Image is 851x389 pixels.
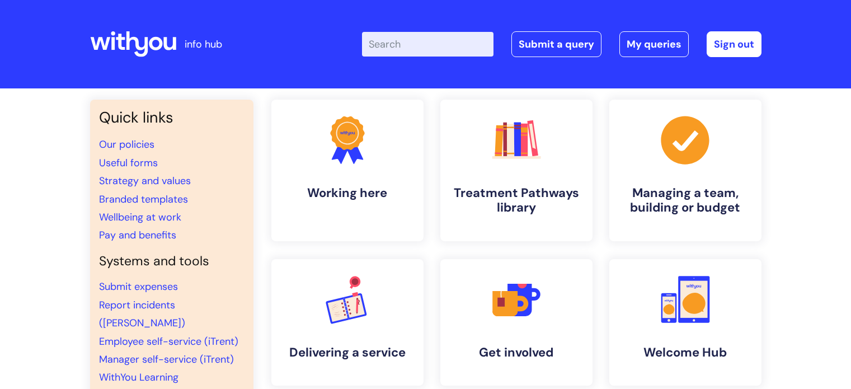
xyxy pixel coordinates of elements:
a: Employee self-service (iTrent) [99,335,238,348]
a: Delivering a service [271,259,424,386]
a: Submit a query [511,31,601,57]
a: WithYou Learning [99,371,178,384]
h4: Systems and tools [99,254,245,269]
p: info hub [185,35,222,53]
h4: Delivering a service [280,345,415,360]
a: Welcome Hub [609,259,761,386]
a: Pay and benefits [99,228,176,242]
a: Treatment Pathways library [440,100,593,241]
input: Search [362,32,493,57]
a: Submit expenses [99,280,178,293]
a: Sign out [707,31,761,57]
h4: Working here [280,186,415,200]
h4: Get involved [449,345,584,360]
h4: Welcome Hub [618,345,753,360]
a: Branded templates [99,193,188,206]
a: Working here [271,100,424,241]
a: Our policies [99,138,154,151]
a: Wellbeing at work [99,210,181,224]
a: Manager self-service (iTrent) [99,353,234,366]
a: Managing a team, building or budget [609,100,761,241]
a: Useful forms [99,156,158,170]
a: My queries [619,31,689,57]
h3: Quick links [99,109,245,126]
a: Get involved [440,259,593,386]
h4: Managing a team, building or budget [618,186,753,215]
a: Report incidents ([PERSON_NAME]) [99,298,185,330]
div: | - [362,31,761,57]
h4: Treatment Pathways library [449,186,584,215]
a: Strategy and values [99,174,191,188]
